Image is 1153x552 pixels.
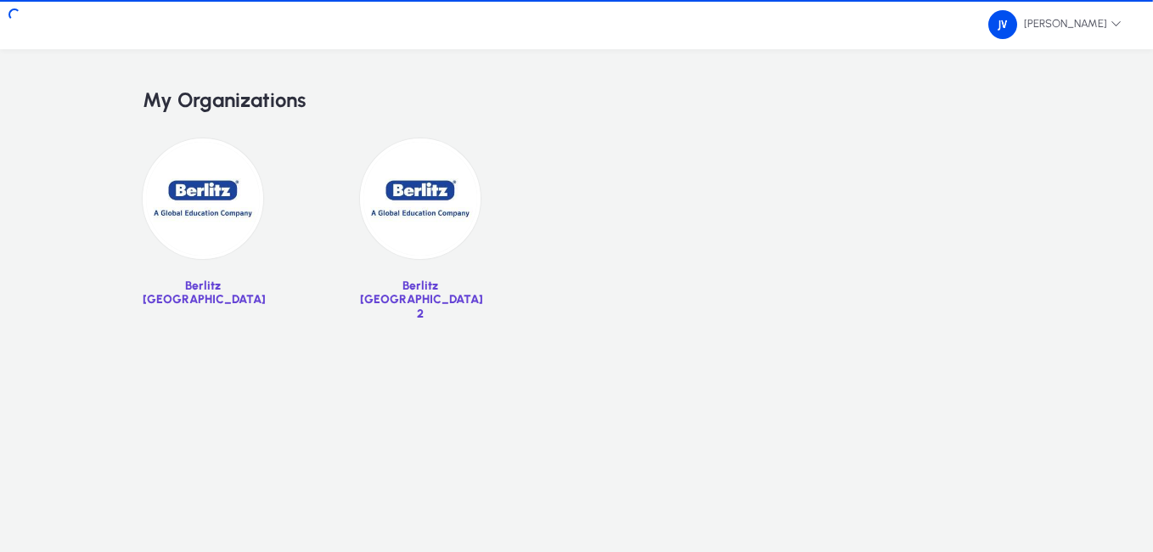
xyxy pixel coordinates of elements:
img: 162.png [988,10,1017,39]
img: 34.jpg [143,138,263,259]
p: Berlitz [GEOGRAPHIC_DATA] [143,279,263,307]
button: [PERSON_NAME] [975,9,1135,40]
h2: My Organizations [143,88,1010,113]
img: 39.jpg [360,138,481,259]
span: [PERSON_NAME] [988,10,1122,39]
a: Berlitz [GEOGRAPHIC_DATA] 2 [360,138,481,334]
a: Berlitz [GEOGRAPHIC_DATA] [143,138,263,334]
p: Berlitz [GEOGRAPHIC_DATA] 2 [360,279,481,322]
